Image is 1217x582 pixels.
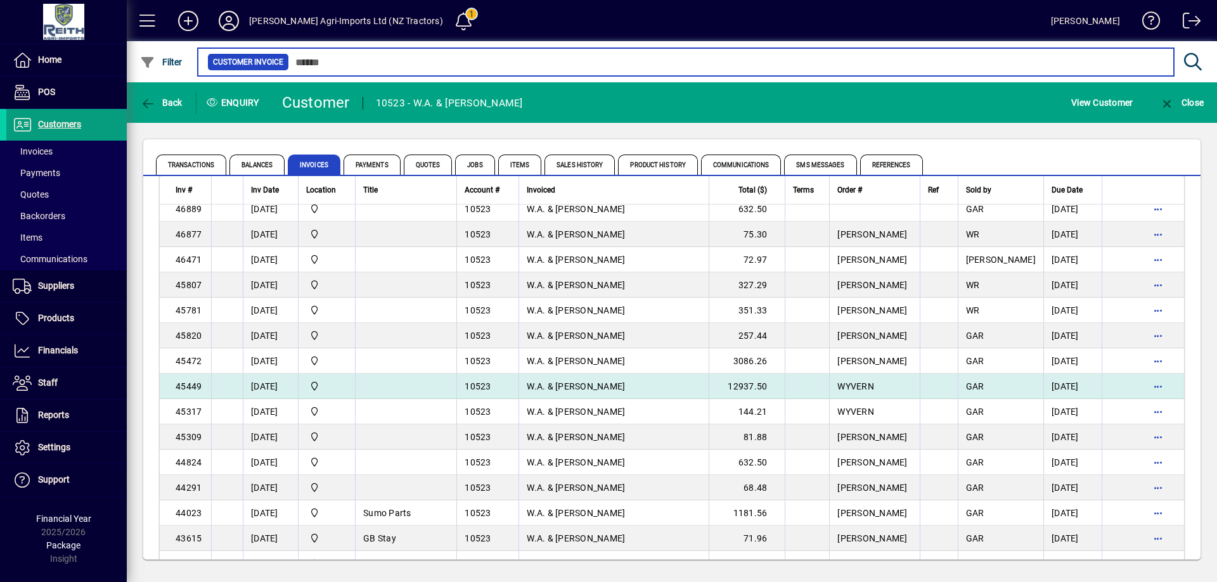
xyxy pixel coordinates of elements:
[928,183,950,197] div: Ref
[243,450,298,475] td: [DATE]
[176,229,202,239] span: 46877
[6,248,127,270] a: Communications
[363,508,411,518] span: Sumo Parts
[243,500,298,526] td: [DATE]
[243,272,298,298] td: [DATE]
[709,475,785,500] td: 68.48
[837,483,907,493] span: [PERSON_NAME]
[1043,348,1102,374] td: [DATE]
[13,211,65,221] span: Backorders
[6,464,127,496] a: Support
[928,183,939,197] span: Ref
[709,374,785,399] td: 12937.50
[966,229,980,239] span: WR
[176,204,202,214] span: 46889
[527,204,625,214] span: W.A. & [PERSON_NAME]
[344,155,401,175] span: Payments
[306,531,347,545] span: Ashburton
[363,533,396,543] span: GB Stay
[701,155,781,175] span: Communications
[465,255,491,265] span: 10523
[1173,3,1201,44] a: Logout
[404,155,453,175] span: Quotes
[709,551,785,576] td: 815.86
[465,183,511,197] div: Account #
[837,407,874,417] span: WYVERN
[176,457,202,467] span: 44824
[6,205,127,227] a: Backorders
[1148,402,1168,422] button: More options
[306,455,347,469] span: Ashburton
[176,508,202,518] span: 44023
[243,222,298,247] td: [DATE]
[527,280,625,290] span: W.A. & [PERSON_NAME]
[527,533,625,543] span: W.A. & [PERSON_NAME]
[860,155,923,175] span: References
[1052,183,1094,197] div: Due Date
[455,155,494,175] span: Jobs
[709,323,785,348] td: 257.44
[176,483,202,493] span: 44291
[837,356,907,366] span: [PERSON_NAME]
[966,204,984,214] span: GAR
[709,526,785,551] td: 71.96
[465,432,491,442] span: 10523
[465,559,491,569] span: 10523
[1043,196,1102,222] td: [DATE]
[243,399,298,424] td: [DATE]
[363,559,400,569] span: GB Parts
[966,356,984,366] span: GAR
[13,189,49,199] span: Quotes
[527,559,625,569] span: W.A. & [PERSON_NAME]
[306,183,336,197] span: Location
[306,278,347,292] span: Ashburton
[1068,91,1136,114] button: View Customer
[1148,452,1168,472] button: More options
[465,483,491,493] span: 10523
[527,255,625,265] span: W.A. & [PERSON_NAME]
[527,432,625,442] span: W.A. & [PERSON_NAME]
[6,141,127,162] a: Invoices
[243,374,298,399] td: [DATE]
[38,377,58,388] span: Staff
[6,184,127,205] a: Quotes
[717,183,778,197] div: Total ($)
[38,119,81,129] span: Customers
[966,559,984,569] span: GAR
[6,367,127,399] a: Staff
[1043,222,1102,247] td: [DATE]
[1043,526,1102,551] td: [DATE]
[793,183,814,197] span: Terms
[465,204,491,214] span: 10523
[306,405,347,419] span: Ashburton
[140,98,183,108] span: Back
[176,432,202,442] span: 45309
[1148,250,1168,270] button: More options
[527,305,625,315] span: W.A. & [PERSON_NAME]
[465,331,491,341] span: 10523
[527,457,625,467] span: W.A. & [PERSON_NAME]
[837,381,874,391] span: WYVERN
[38,281,74,291] span: Suppliers
[36,514,91,524] span: Financial Year
[137,91,186,114] button: Back
[176,533,202,543] span: 43615
[527,508,625,518] span: W.A. & [PERSON_NAME]
[465,407,491,417] span: 10523
[1043,475,1102,500] td: [DATE]
[465,183,499,197] span: Account #
[1148,554,1168,574] button: More options
[243,298,298,323] td: [DATE]
[1148,478,1168,498] button: More options
[13,232,42,243] span: Items
[6,227,127,248] a: Items
[176,183,192,197] span: Inv #
[1146,91,1217,114] app-page-header-button: Close enquiry
[709,222,785,247] td: 75.30
[137,51,186,73] button: Filter
[176,280,202,290] span: 45807
[1043,247,1102,272] td: [DATE]
[465,381,491,391] span: 10523
[966,381,984,391] span: GAR
[176,559,202,569] span: 43578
